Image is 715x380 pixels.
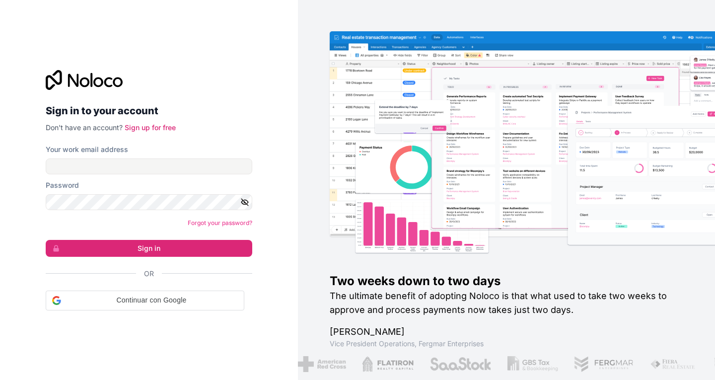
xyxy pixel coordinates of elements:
h1: Two weeks down to two days [330,273,683,289]
div: Continuar con Google [46,291,244,310]
a: Sign up for free [125,123,176,132]
h2: The ultimate benefit of adopting Noloco is that what used to take two weeks to approve and proces... [330,289,683,317]
img: /assets/fergmar-CudnrXN5.png [565,356,626,372]
img: /assets/gbstax-C-GtDUiK.png [499,356,550,372]
label: Your work email address [46,145,128,154]
span: Or [144,269,154,279]
label: Password [46,180,79,190]
span: Continuar con Google [65,295,238,305]
span: Don't have an account? [46,123,123,132]
h1: Vice President Operations , Fergmar Enterprises [330,339,683,349]
img: /assets/flatiron-C8eUkumj.png [354,356,405,372]
input: Email address [46,158,252,174]
h1: [PERSON_NAME] [330,325,683,339]
img: /assets/american-red-cross-BAupjrZR.png [289,356,337,372]
img: /assets/saastock-C6Zbiodz.png [421,356,483,372]
img: /assets/fiera-fwj2N5v4.png [642,356,688,372]
a: Forgot your password? [188,219,252,227]
input: Password [46,194,252,210]
button: Sign in [46,240,252,257]
h2: Sign in to your account [46,102,252,120]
